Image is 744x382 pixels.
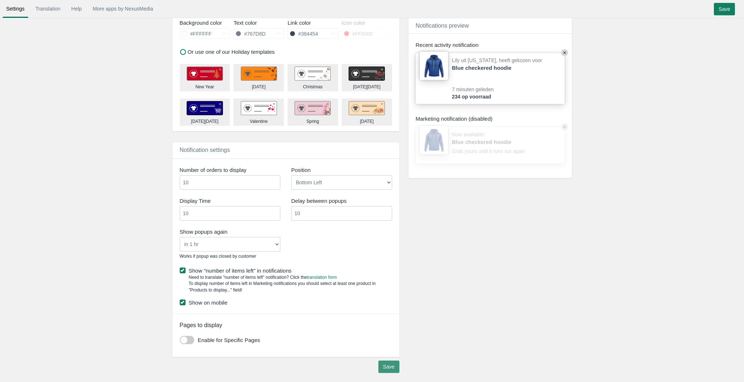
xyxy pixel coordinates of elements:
a: Translation [32,2,64,15]
img: valentine.png [241,101,277,116]
span: hex [330,31,336,36]
label: Show on mobile [180,299,392,306]
div: Valentine [250,118,268,125]
img: spring.png [294,101,331,116]
span: 7 minuten geleden [452,86,501,93]
img: halloweeen.png [241,67,277,81]
img: thanksgiving.png [349,101,385,116]
img: black_friday.png [349,67,385,81]
img: christmas.png [294,67,331,81]
span: 234 op voorraad [452,93,491,100]
img: new_year.png [187,67,223,81]
label: Show popups again [180,228,281,236]
label: Number of orders to display [180,166,281,174]
div: Lily uit [US_STATE], heeft gekozen voor [452,57,542,86]
label: Show "number of items left" in notifications [180,267,392,274]
input: Display Time [180,206,281,221]
input: Interval Time [291,206,392,221]
a: Help [68,2,85,15]
a: Settings [3,2,28,15]
div: Recent activity notification [416,41,565,49]
div: New Year [195,84,214,90]
div: Spring [306,118,319,125]
span: Notifications preview [416,23,469,29]
label: Position [291,166,392,174]
div: Text color [233,19,284,27]
div: [DATE][DATE] [191,118,219,125]
label: Enable for Specific Pages [198,336,389,344]
label: Display Time [180,197,281,205]
label: Delay between popups [291,197,392,205]
label: Or use one of our Holiday templates [180,48,275,56]
div: Christmas [303,84,322,90]
div: Icon color [342,19,392,27]
a: Blue checkered hoodie [452,64,528,72]
a: translation form [307,275,337,280]
div: Now available! Grab yours until it runs out again [452,131,528,160]
img: 80x80_sample.jpg [419,125,448,154]
input: Save [378,361,399,373]
div: Background color [180,19,230,27]
img: 80x80_sample.jpg [419,51,448,80]
a: Blue checkered hoodie [452,138,528,146]
span: hex [276,31,282,36]
a: More apps by NexusMedia [89,2,157,15]
div: Need to translate "number of items left" notification? Click the To display number of items left ... [180,274,392,293]
div: [DATE][DATE] [353,84,381,90]
span: hex [223,31,228,36]
img: cyber_monday.png [187,101,223,116]
div: [DATE] [360,118,374,125]
div: Link color [288,19,338,27]
input: Save [714,3,735,15]
div: Pages to display [174,321,399,330]
span: hex [385,31,390,36]
span: Notification settings [180,147,230,153]
div: [DATE] [252,84,266,90]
